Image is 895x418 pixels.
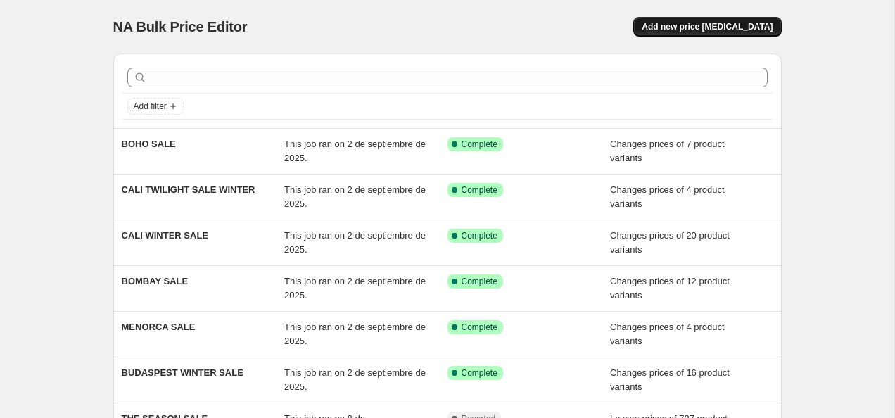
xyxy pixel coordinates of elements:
[462,367,497,379] span: Complete
[610,367,730,392] span: Changes prices of 16 product variants
[633,17,781,37] button: Add new price [MEDICAL_DATA]
[284,184,426,209] span: This job ran on 2 de septiembre de 2025.
[610,184,725,209] span: Changes prices of 4 product variants
[284,230,426,255] span: This job ran on 2 de septiembre de 2025.
[113,19,248,34] span: NA Bulk Price Editor
[284,276,426,300] span: This job ran on 2 de septiembre de 2025.
[610,230,730,255] span: Changes prices of 20 product variants
[122,230,209,241] span: CALI WINTER SALE
[122,322,196,332] span: MENORCA SALE
[462,322,497,333] span: Complete
[284,139,426,163] span: This job ran on 2 de septiembre de 2025.
[134,101,167,112] span: Add filter
[610,276,730,300] span: Changes prices of 12 product variants
[462,139,497,150] span: Complete
[284,322,426,346] span: This job ran on 2 de septiembre de 2025.
[122,276,189,286] span: BOMBAY SALE
[127,98,184,115] button: Add filter
[462,276,497,287] span: Complete
[610,139,725,163] span: Changes prices of 7 product variants
[122,184,255,195] span: CALI TWILIGHT SALE WINTER
[122,139,176,149] span: BOHO SALE
[610,322,725,346] span: Changes prices of 4 product variants
[462,230,497,241] span: Complete
[284,367,426,392] span: This job ran on 2 de septiembre de 2025.
[122,367,243,378] span: BUDASPEST WINTER SALE
[462,184,497,196] span: Complete
[642,21,773,32] span: Add new price [MEDICAL_DATA]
